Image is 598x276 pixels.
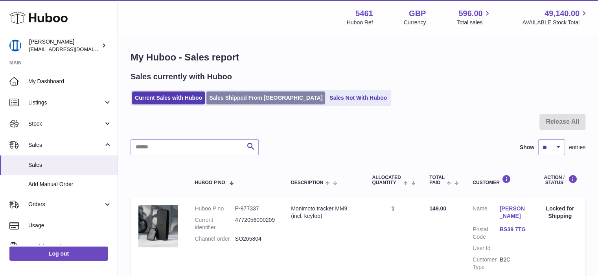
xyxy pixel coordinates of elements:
span: [EMAIL_ADDRESS][DOMAIN_NAME] [29,46,116,52]
dd: P-977337 [235,205,275,212]
div: Monimoto tracker MM9 (incl. keyfob) [291,205,356,220]
a: Sales Not With Huboo [327,91,390,104]
strong: GBP [409,8,426,19]
a: Log out [9,247,108,261]
span: Add Manual Order [28,181,112,188]
dt: Postal Code [473,226,500,241]
label: Show [520,144,534,151]
span: Sales [28,161,112,169]
span: Description [291,180,323,185]
a: 49,140.00 AVAILABLE Stock Total [522,8,589,26]
dd: B2C [500,256,527,271]
span: 149.00 [429,205,446,212]
img: 1712818038.jpg [138,205,178,247]
span: AVAILABLE Stock Total [522,19,589,26]
span: entries [569,144,585,151]
span: Total sales [456,19,491,26]
span: Invoicing and Payments [28,243,103,250]
dd: 4772056000209 [235,216,275,231]
dt: Name [473,205,500,222]
span: 596.00 [458,8,482,19]
span: ALLOCATED Quantity [372,175,401,185]
span: Sales [28,141,103,149]
dt: Channel order [195,235,235,243]
dt: Huboo P no [195,205,235,212]
a: Sales Shipped From [GEOGRAPHIC_DATA] [206,91,325,104]
span: Huboo P no [195,180,225,185]
a: BS39 7TG [500,226,527,233]
h2: Sales currently with Huboo [131,71,232,82]
div: [PERSON_NAME] [29,38,100,53]
div: Customer [473,175,526,185]
dt: Customer Type [473,256,500,271]
span: My Dashboard [28,78,112,85]
div: Huboo Ref [347,19,373,26]
span: 49,140.00 [545,8,580,19]
span: Listings [28,99,103,106]
img: oksana@monimoto.com [9,40,21,51]
a: 596.00 Total sales [456,8,491,26]
div: Action / Status [542,175,578,185]
h1: My Huboo - Sales report [131,51,585,64]
div: Locked for Shipping [542,205,578,220]
span: Orders [28,201,103,208]
dt: User Id [473,245,500,252]
dd: SO265804 [235,235,275,243]
dt: Current identifier [195,216,235,231]
a: [PERSON_NAME] [500,205,527,220]
span: Stock [28,120,103,128]
span: Usage [28,222,112,229]
div: Currency [404,19,426,26]
span: Total paid [429,175,445,185]
strong: 5461 [355,8,373,19]
a: Current Sales with Huboo [132,91,205,104]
